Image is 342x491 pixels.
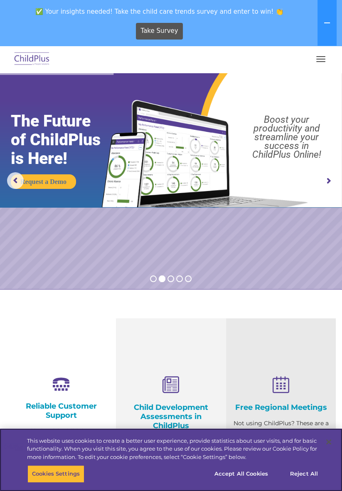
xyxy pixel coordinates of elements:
[232,418,330,470] p: Not using ChildPlus? These are a great opportunity to network and learn from ChildPlus users. Fin...
[11,112,120,168] rs-layer: The Future of ChildPlus is Here!
[136,23,183,40] a: Take Survey
[27,437,318,461] div: This website uses cookies to create a better user experience, provide statistics about user visit...
[12,50,52,69] img: ChildPlus by Procare Solutions
[210,465,273,483] button: Accept All Cookies
[12,402,110,420] h4: Reliable Customer Support
[27,465,84,483] button: Cookies Settings
[320,433,338,451] button: Close
[232,403,330,412] h4: Free Regional Meetings
[278,465,330,483] button: Reject All
[140,24,178,38] span: Take Survey
[11,174,76,189] a: Request a Demo
[3,3,316,20] span: ✅ Your insights needed! Take the child care trends survey and enter to win! 👏
[236,115,337,159] rs-layer: Boost your productivity and streamline your success in ChildPlus Online!
[122,403,219,430] h4: Child Development Assessments in ChildPlus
